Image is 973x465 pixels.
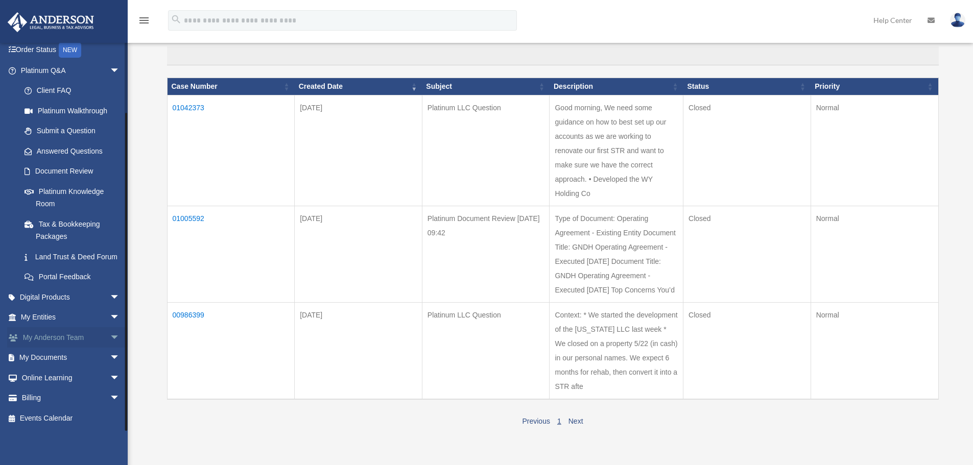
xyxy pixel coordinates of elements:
th: Subject: activate to sort column ascending [422,78,550,95]
label: Search: [167,32,939,66]
i: menu [138,14,150,27]
a: menu [138,18,150,27]
td: Closed [683,95,811,206]
a: Client FAQ [14,81,130,101]
span: arrow_drop_down [110,287,130,308]
span: arrow_drop_down [110,388,130,409]
a: Answered Questions [14,141,125,161]
th: Created Date: activate to sort column ascending [295,78,422,95]
th: Priority: activate to sort column ascending [811,78,938,95]
a: Submit a Question [14,121,130,141]
td: 00986399 [167,302,295,399]
a: Previous [522,417,550,425]
td: Normal [811,302,938,399]
a: Portal Feedback [14,267,130,287]
td: Good morning, We need some guidance on how to best set up our accounts as we are working to renov... [550,95,683,206]
a: Online Learningarrow_drop_down [7,368,135,388]
td: [DATE] [295,302,422,399]
a: Digital Productsarrow_drop_down [7,287,135,307]
i: search [171,14,182,25]
td: Platinum Document Review [DATE] 09:42 [422,206,550,302]
img: User Pic [950,13,965,28]
a: Billingarrow_drop_down [7,388,135,408]
a: My Anderson Teamarrow_drop_down [7,327,135,348]
a: Document Review [14,161,130,182]
div: NEW [59,42,81,58]
a: My Documentsarrow_drop_down [7,348,135,368]
span: arrow_drop_down [110,307,130,328]
span: arrow_drop_down [110,368,130,388]
a: 1 [557,417,561,425]
a: My Entitiesarrow_drop_down [7,307,135,328]
a: Order StatusNEW [7,40,135,61]
a: Tax & Bookkeeping Packages [14,214,130,247]
span: arrow_drop_down [110,348,130,369]
span: arrow_drop_down [110,60,130,81]
td: Platinum LLC Question [422,95,550,206]
td: [DATE] [295,206,422,302]
td: Context: * We started the development of the [US_STATE] LLC last week * We closed on a property 5... [550,302,683,399]
img: Anderson Advisors Platinum Portal [5,12,97,32]
th: Description: activate to sort column ascending [550,78,683,95]
td: Type of Document: Operating Agreement - Existing Entity Document Title: GNDH Operating Agreement ... [550,206,683,302]
td: Closed [683,206,811,302]
td: Closed [683,302,811,399]
a: Platinum Walkthrough [14,101,130,121]
a: Land Trust & Deed Forum [14,247,130,267]
td: Normal [811,206,938,302]
a: Platinum Q&Aarrow_drop_down [7,60,130,81]
td: Platinum LLC Question [422,302,550,399]
a: Events Calendar [7,408,135,428]
td: 01042373 [167,95,295,206]
th: Case Number: activate to sort column ascending [167,78,295,95]
td: [DATE] [295,95,422,206]
th: Status: activate to sort column ascending [683,78,811,95]
a: Platinum Knowledge Room [14,181,130,214]
td: Normal [811,95,938,206]
td: 01005592 [167,206,295,302]
input: Search: [167,46,939,66]
a: Next [568,417,583,425]
span: arrow_drop_down [110,327,130,348]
